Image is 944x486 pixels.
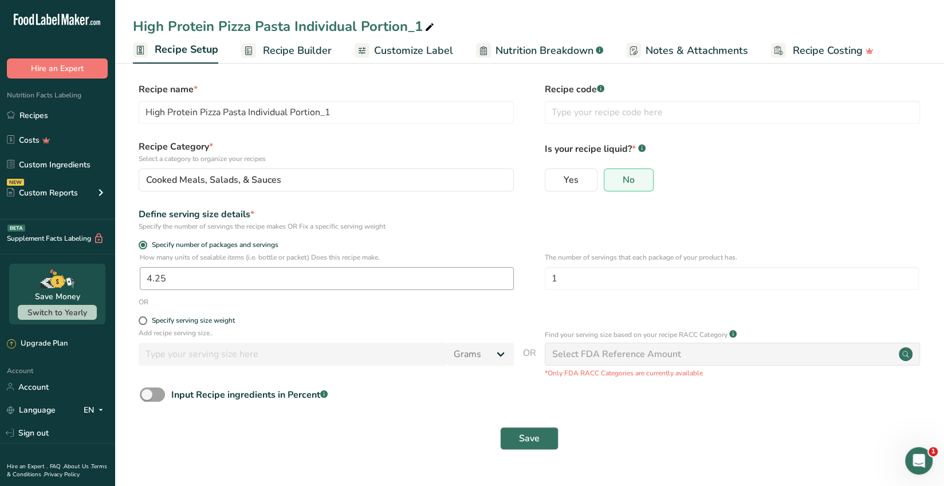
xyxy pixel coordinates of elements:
p: How many units of sealable items (i.e. bottle or packet) Does this recipe make. [140,252,514,262]
label: Recipe name [139,83,514,96]
a: Recipe Costing [771,38,874,64]
span: Save [519,432,540,445]
label: Recipe Category [139,140,514,164]
span: Recipe Setup [155,42,218,57]
iframe: Intercom live chat [905,447,933,475]
div: Select FDA Reference Amount [552,347,681,361]
a: Nutrition Breakdown [476,38,603,64]
a: Hire an Expert . [7,463,48,471]
span: Cooked Meals, Salads, & Sauces [146,173,281,187]
button: Hire an Expert [7,58,108,79]
input: Type your serving size here [139,343,447,366]
div: BETA [7,225,25,232]
span: Switch to Yearly [27,307,87,318]
label: Recipe code [545,83,920,96]
p: Find your serving size based on your recipe RACC Category [545,330,727,340]
a: Recipe Builder [241,38,332,64]
span: OR [523,346,536,378]
div: Specify the number of servings the recipe makes OR Fix a specific serving weight [139,221,514,232]
div: Specify serving size weight [152,316,235,325]
a: About Us . [64,463,91,471]
input: Type your recipe code here [545,101,920,124]
span: Yes [564,174,579,186]
a: Recipe Setup [133,37,218,64]
p: Is your recipe liquid? [545,140,920,156]
div: Define serving size details [139,207,514,221]
span: Specify number of packages and servings [147,241,278,249]
a: Privacy Policy [44,471,80,479]
a: FAQ . [50,463,64,471]
div: High Protein Pizza Pasta Individual Portion_1 [133,16,436,37]
span: Nutrition Breakdown [495,43,593,58]
p: Select a category to organize your recipes [139,154,514,164]
a: Customize Label [355,38,453,64]
span: No [623,174,635,186]
a: Language [7,400,56,420]
span: Customize Label [374,43,453,58]
span: Recipe Builder [263,43,332,58]
div: Custom Reports [7,187,78,199]
span: 1 [929,447,938,456]
button: Cooked Meals, Salads, & Sauces [139,168,514,191]
div: OR [139,297,148,307]
div: Upgrade Plan [7,338,68,350]
button: Save [500,427,558,450]
div: EN [84,403,108,417]
a: Terms & Conditions . [7,463,107,479]
p: *Only FDA RACC Categories are currently available [545,368,920,378]
button: Switch to Yearly [18,305,97,320]
div: Input Recipe ingredients in Percent [171,388,328,402]
input: Type your recipe name here [139,101,514,124]
a: Notes & Attachments [626,38,748,64]
p: The number of servings that each package of your product has. [545,252,919,262]
span: Recipe Costing [793,43,863,58]
div: Save Money [35,291,80,303]
p: Add recipe serving size.. [139,328,514,338]
span: Notes & Attachments [646,43,748,58]
div: NEW [7,179,24,186]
